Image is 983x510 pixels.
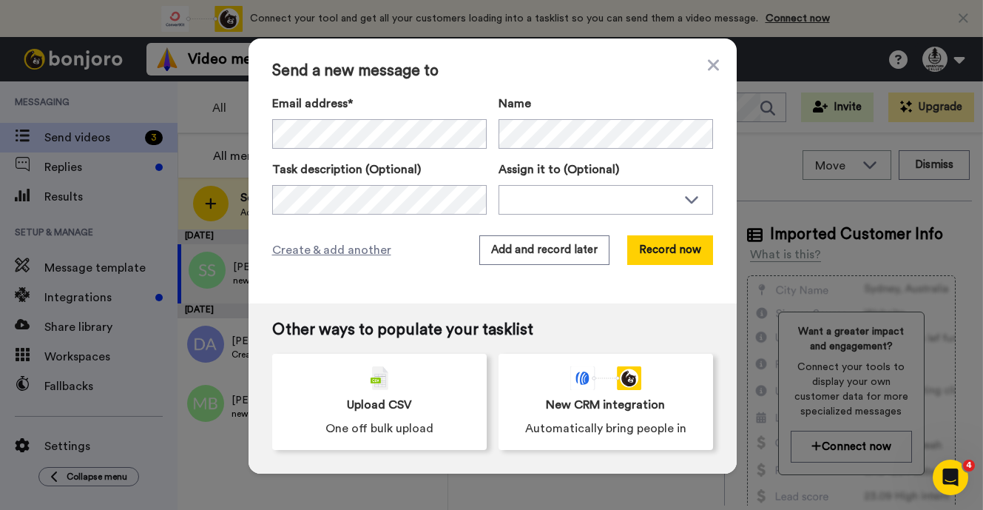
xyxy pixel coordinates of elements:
span: Create & add another [272,241,391,259]
span: Send a new message to [272,62,713,80]
span: Automatically bring people in [525,420,686,437]
label: Email address* [272,95,487,113]
span: One off bulk upload [325,420,433,437]
span: Name [499,95,531,113]
button: Record now [627,235,713,265]
span: Other ways to populate your tasklist [272,321,713,339]
div: animation [570,366,641,390]
span: 4 [963,460,975,472]
img: csv-grey.png [371,366,388,390]
span: New CRM integration [546,396,665,414]
span: Upload CSV [347,396,412,414]
button: Add and record later [479,235,609,265]
label: Task description (Optional) [272,161,487,178]
label: Assign it to (Optional) [499,161,713,178]
iframe: Intercom live chat [933,460,968,495]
